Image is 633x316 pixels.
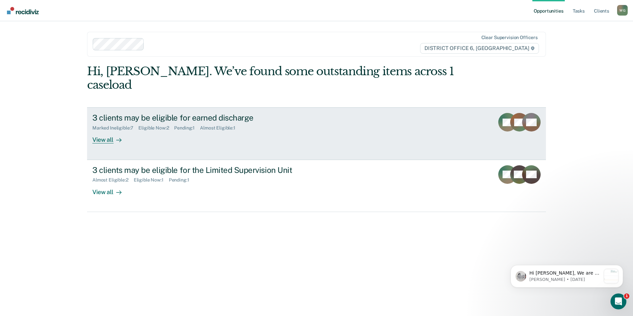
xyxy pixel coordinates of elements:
[501,252,633,298] iframe: Intercom notifications message
[87,107,546,160] a: 3 clients may be eligible for earned dischargeMarked Ineligible:7Eligible Now:2Pending:1Almost El...
[29,19,100,188] span: Hi [PERSON_NAME], We are so excited to announce a brand new feature: AI case note search! 📣 Findi...
[624,293,629,299] span: 1
[92,125,138,131] div: Marked Ineligible : 7
[138,125,174,131] div: Eligible Now : 2
[7,7,39,14] img: Recidiviz
[200,125,241,131] div: Almost Eligible : 1
[134,177,169,183] div: Eligible Now : 1
[29,25,100,31] p: Message from Kim, sent 3d ago
[92,177,134,183] div: Almost Eligible : 2
[481,35,538,40] div: Clear supervision officers
[169,177,195,183] div: Pending : 1
[174,125,200,131] div: Pending : 1
[87,65,454,92] div: Hi, [PERSON_NAME]. We’ve found some outstanding items across 1 caseload
[92,183,129,196] div: View all
[617,5,628,16] div: W G
[92,113,325,123] div: 3 clients may be eligible for earned discharge
[92,131,129,144] div: View all
[87,160,546,212] a: 3 clients may be eligible for the Limited Supervision UnitAlmost Eligible:2Eligible Now:1Pending:...
[617,5,628,16] button: Profile dropdown button
[610,293,626,309] iframe: Intercom live chat
[92,165,325,175] div: 3 clients may be eligible for the Limited Supervision Unit
[420,43,539,54] span: DISTRICT OFFICE 6, [GEOGRAPHIC_DATA]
